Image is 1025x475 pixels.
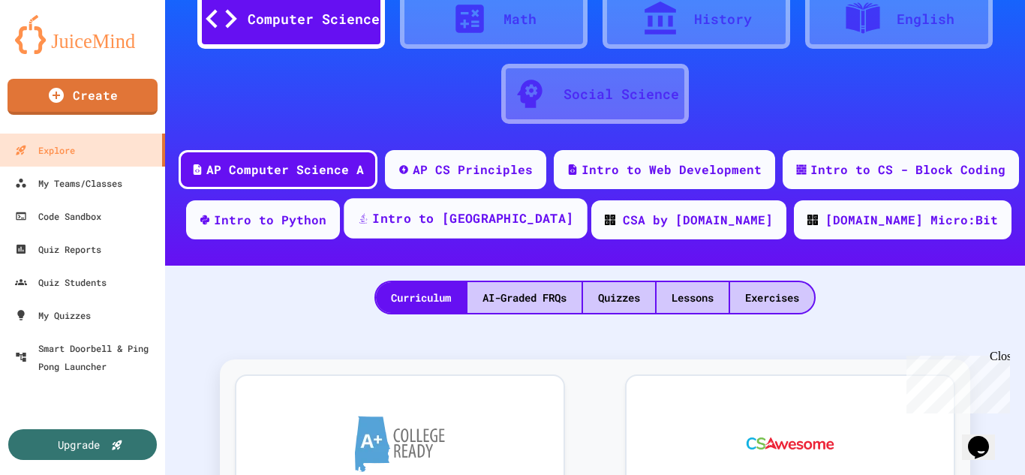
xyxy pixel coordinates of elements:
img: CODE_logo_RGB.png [807,215,818,225]
div: [DOMAIN_NAME] Micro:Bit [825,211,998,229]
iframe: chat widget [900,350,1010,413]
div: My Teams/Classes [15,174,122,192]
div: Intro to Python [214,211,326,229]
img: A+ College Ready [355,416,445,472]
div: AP Computer Science A [206,161,364,179]
div: Chat with us now!Close [6,6,104,95]
div: Smart Doorbell & Ping Pong Launcher [15,339,159,375]
div: Math [503,9,537,29]
iframe: chat widget [962,415,1010,460]
div: Curriculum [376,282,466,313]
div: English [897,9,954,29]
img: logo-orange.svg [15,15,150,54]
div: AI-Graded FRQs [467,282,582,313]
div: Computer Science [248,9,380,29]
div: Quiz Students [15,273,107,291]
div: Intro to Web Development [582,161,762,179]
img: CODE_logo_RGB.png [605,215,615,225]
div: Social Science [564,84,679,104]
div: Lessons [657,282,729,313]
div: Upgrade [58,437,100,452]
div: Quizzes [583,282,655,313]
div: Explore [15,141,75,159]
div: Exercises [730,282,814,313]
div: Code Sandbox [15,207,101,225]
a: Create [8,79,158,115]
div: AP CS Principles [413,161,533,179]
div: Intro to CS - Block Coding [810,161,1005,179]
div: Quiz Reports [15,240,101,258]
div: CSA by [DOMAIN_NAME] [623,211,773,229]
div: History [694,9,752,29]
div: My Quizzes [15,306,91,324]
div: Intro to [GEOGRAPHIC_DATA] [372,209,573,228]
